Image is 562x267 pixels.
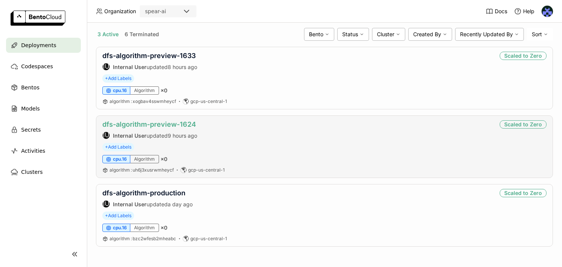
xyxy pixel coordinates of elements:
[145,8,166,15] div: spear-ai
[110,98,176,104] a: algorithm:xogbav4sswmheycf
[168,132,197,139] span: 9 hours ago
[500,52,547,60] div: Scaled to Zero
[500,189,547,197] div: Scaled to Zero
[102,200,110,208] div: Internal User
[304,28,334,41] div: Bento
[102,63,110,71] div: Internal User
[21,167,43,176] span: Clusters
[131,98,132,104] span: :
[167,8,168,15] input: Selected spear-ai.
[188,167,225,173] span: gcp-us-central-1
[113,201,147,207] strong: Internal User
[130,155,159,163] div: Algorithm
[500,120,547,129] div: Scaled to Zero
[190,98,227,104] span: gcp-us-central-1
[21,146,45,155] span: Activities
[130,224,159,232] div: Algorithm
[110,98,176,104] span: algorithm xogbav4sswmheycf
[337,28,369,41] div: Status
[495,8,507,15] span: Docs
[102,143,134,151] span: +Add Labels
[342,31,358,38] span: Status
[6,80,81,95] a: Bentos
[103,201,110,207] div: IU
[6,38,81,53] a: Deployments
[21,104,40,113] span: Models
[413,31,441,38] span: Created By
[110,236,176,241] span: algorithm bzc2wfesb2mheabc
[102,63,197,71] div: updated
[527,28,553,41] div: Sort
[21,41,56,50] span: Deployments
[113,156,127,162] span: cpu.16
[131,167,132,173] span: :
[377,31,394,38] span: Cluster
[6,164,81,180] a: Clusters
[168,201,193,207] span: a day ago
[372,28,405,41] div: Cluster
[110,167,174,173] span: algorithm uh6j3xusrwmheycf
[6,101,81,116] a: Models
[102,74,134,83] span: +Add Labels
[190,236,227,242] span: gcp-us-central-1
[102,132,110,139] div: Internal User
[123,29,161,39] button: 6 Terminated
[102,212,134,220] span: +Add Labels
[168,64,197,70] span: 8 hours ago
[523,8,534,15] span: Help
[21,125,41,134] span: Secrets
[161,224,167,231] span: × 0
[113,64,147,70] strong: Internal User
[104,8,136,15] span: Organization
[455,28,524,41] div: Recently Updated By
[532,31,542,38] span: Sort
[6,143,81,158] a: Activities
[110,236,176,242] a: algorithm:bzc2wfesb2mheabc
[460,31,513,38] span: Recently Updated By
[113,132,147,139] strong: Internal User
[96,29,120,39] button: 3 Active
[110,167,174,173] a: algorithm:uh6j3xusrwmheycf
[6,122,81,137] a: Secrets
[113,225,127,231] span: cpu.16
[102,132,197,139] div: updated
[161,156,167,163] span: × 0
[130,86,159,95] div: Algorithm
[102,120,196,128] a: dfs-algorithm-preview-1624
[102,52,196,60] a: dfs-algorithm-preview-1633
[103,63,110,70] div: IU
[113,87,127,94] span: cpu.16
[514,8,534,15] div: Help
[309,31,323,38] span: Bento
[542,6,553,17] img: Mandi Haase
[6,59,81,74] a: Codespaces
[11,11,65,26] img: logo
[486,8,507,15] a: Docs
[103,132,110,139] div: IU
[102,189,185,197] a: dfs-algorithm-production
[21,83,39,92] span: Bentos
[131,236,132,241] span: :
[21,62,53,71] span: Codespaces
[102,200,193,208] div: updated
[408,28,452,41] div: Created By
[161,87,167,94] span: × 0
